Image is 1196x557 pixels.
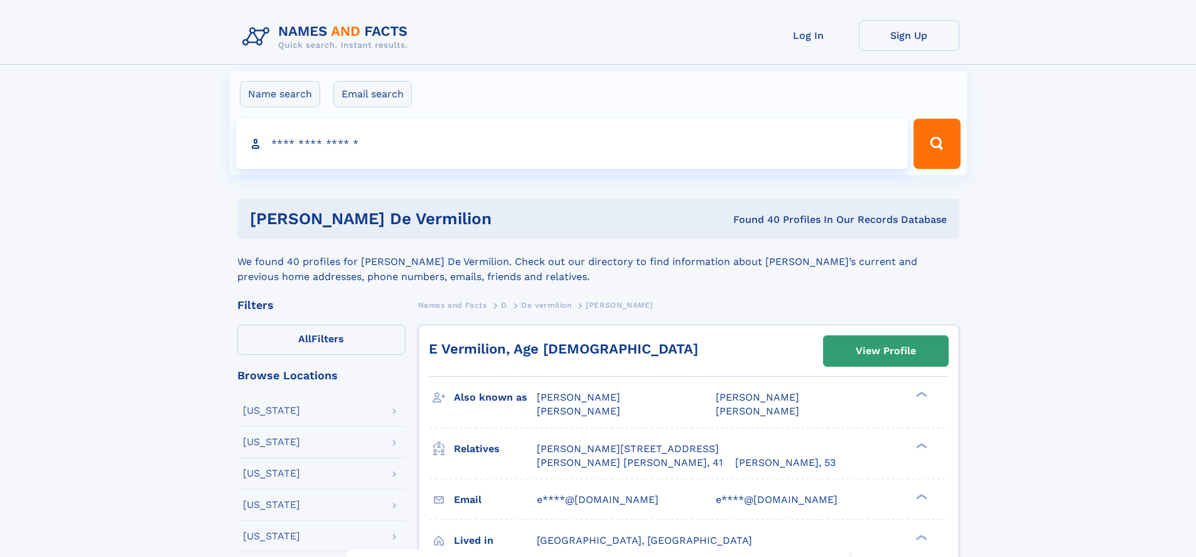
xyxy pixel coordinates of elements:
[236,119,908,169] input: search input
[454,438,537,460] h3: Relatives
[240,81,320,107] label: Name search
[243,500,300,510] div: [US_STATE]
[913,391,928,399] div: ❯
[537,391,620,403] span: [PERSON_NAME]
[237,239,959,284] div: We found 40 profiles for [PERSON_NAME] De Vermilion. Check out our directory to find information ...
[454,530,537,551] h3: Lived in
[913,119,960,169] button: Search Button
[237,325,406,355] label: Filters
[298,333,311,345] span: All
[243,437,300,447] div: [US_STATE]
[243,468,300,479] div: [US_STATE]
[758,20,859,51] a: Log In
[537,456,723,470] a: [PERSON_NAME] [PERSON_NAME], 41
[537,534,752,546] span: [GEOGRAPHIC_DATA], [GEOGRAPHIC_DATA]
[501,297,507,313] a: D
[454,489,537,511] h3: Email
[237,300,406,311] div: Filters
[913,441,928,450] div: ❯
[237,370,406,381] div: Browse Locations
[237,20,418,54] img: Logo Names and Facts
[521,301,571,310] span: De vermilion
[612,213,947,227] div: Found 40 Profiles In Our Records Database
[429,341,698,357] a: E Vermilion, Age [DEMOGRAPHIC_DATA]
[824,336,948,366] a: View Profile
[333,81,412,107] label: Email search
[454,387,537,408] h3: Also known as
[716,405,799,417] span: [PERSON_NAME]
[501,301,507,310] span: D
[856,337,916,365] div: View Profile
[735,456,836,470] a: [PERSON_NAME], 53
[250,211,613,227] h1: [PERSON_NAME] De Vermilion
[537,442,719,456] a: [PERSON_NAME][STREET_ADDRESS]
[243,406,300,416] div: [US_STATE]
[859,20,959,51] a: Sign Up
[913,533,928,541] div: ❯
[913,492,928,500] div: ❯
[521,297,571,313] a: De vermilion
[418,297,487,313] a: Names and Facts
[586,301,653,310] span: [PERSON_NAME]
[716,391,799,403] span: [PERSON_NAME]
[243,531,300,541] div: [US_STATE]
[537,405,620,417] span: [PERSON_NAME]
